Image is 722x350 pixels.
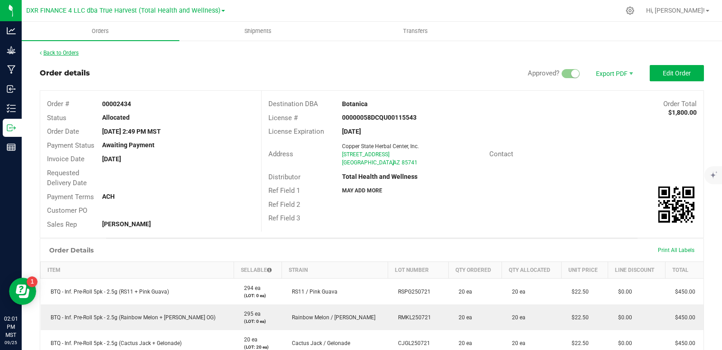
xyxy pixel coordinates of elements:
[507,340,525,346] span: 20 ea
[268,100,318,108] span: Destination DBA
[342,151,389,158] span: [STREET_ADDRESS]
[232,27,284,35] span: Shipments
[287,314,375,321] span: Rainbow Melon / [PERSON_NAME]
[102,220,151,228] strong: [PERSON_NAME]
[239,292,277,299] p: (LOT: 0 ea)
[665,262,703,279] th: Total
[102,128,161,135] strong: [DATE] 2:49 PM MST
[102,100,131,107] strong: 00002434
[46,289,169,295] span: BTQ - Inf. Pre-Roll 5pk - 2.5g (RS11 + Pink Guava)
[507,314,525,321] span: 20 ea
[342,128,361,135] strong: [DATE]
[614,340,632,346] span: $0.00
[658,187,694,223] qrcode: 00002434
[7,143,16,152] inline-svg: Reports
[394,340,430,346] span: CJGL250721
[268,114,298,122] span: License #
[268,187,300,195] span: Ref Field 1
[7,104,16,113] inline-svg: Inventory
[449,262,502,279] th: Qty Ordered
[47,100,69,108] span: Order #
[394,314,431,321] span: RMKL250721
[342,114,417,121] strong: 00000058DCQU00115543
[402,159,417,166] span: 85741
[40,68,90,79] div: Order details
[567,340,589,346] span: $22.50
[454,314,472,321] span: 20 ea
[663,100,697,108] span: Order Total
[102,155,121,163] strong: [DATE]
[287,340,350,346] span: Cactus Jack / Gelonade
[394,289,431,295] span: RSPG250721
[454,340,472,346] span: 20 ea
[392,159,393,166] span: ,
[670,314,695,321] span: $450.00
[46,340,182,346] span: BTQ - Inf. Pre-Roll 5pk - 2.5g (Cactus Jack + Gelonade)
[567,314,589,321] span: $22.50
[179,22,337,41] a: Shipments
[608,262,666,279] th: Line Discount
[47,206,87,215] span: Customer PO
[646,7,705,14] span: Hi, [PERSON_NAME]!
[614,289,632,295] span: $0.00
[268,150,293,158] span: Address
[46,314,216,321] span: BTQ - Inf. Pre-Roll 5pk - 2.5g (Rainbow Melon + [PERSON_NAME] OG)
[663,70,691,77] span: Edit Order
[624,6,636,15] div: Manage settings
[7,84,16,93] inline-svg: Inbound
[9,278,36,305] iframe: Resource center
[4,315,18,339] p: 02:01 PM MST
[268,214,300,222] span: Ref Field 3
[567,289,589,295] span: $22.50
[47,169,87,187] span: Requested Delivery Date
[40,50,79,56] a: Back to Orders
[342,187,382,194] strong: MAY ADD MORE
[22,22,179,41] a: Orders
[47,155,84,163] span: Invoice Date
[489,150,513,158] span: Contact
[102,193,115,200] strong: ACH
[670,340,695,346] span: $450.00
[391,27,440,35] span: Transfers
[7,65,16,74] inline-svg: Manufacturing
[502,262,562,279] th: Qty Allocated
[239,285,261,291] span: 294 ea
[454,289,472,295] span: 20 ea
[670,289,695,295] span: $450.00
[393,159,400,166] span: AZ
[268,201,300,209] span: Ref Field 2
[7,26,16,35] inline-svg: Analytics
[7,123,16,132] inline-svg: Outbound
[27,276,38,287] iframe: Resource center unread badge
[102,114,130,121] strong: Allocated
[47,114,66,122] span: Status
[507,289,525,295] span: 20 ea
[282,262,388,279] th: Strain
[650,65,704,81] button: Edit Order
[562,262,608,279] th: Unit Price
[614,314,632,321] span: $0.00
[528,69,559,77] span: Approved?
[268,173,300,181] span: Distributor
[239,311,261,317] span: 295 ea
[287,289,338,295] span: RS11 / Pink Guava
[234,262,282,279] th: Sellable
[41,262,234,279] th: Item
[47,193,94,201] span: Payment Terms
[47,220,77,229] span: Sales Rep
[239,336,258,343] span: 20 ea
[586,65,641,81] li: Export PDF
[342,100,368,107] strong: Botanica
[49,247,94,254] h1: Order Details
[102,141,155,149] strong: Awaiting Payment
[80,27,121,35] span: Orders
[239,318,277,325] p: (LOT: 0 ea)
[337,22,495,41] a: Transfers
[268,127,324,135] span: License Expiration
[388,262,449,279] th: Lot Number
[342,173,417,180] strong: Total Health and Wellness
[342,143,419,149] span: Copper State Herbal Center, Inc.
[658,247,694,253] span: Print All Labels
